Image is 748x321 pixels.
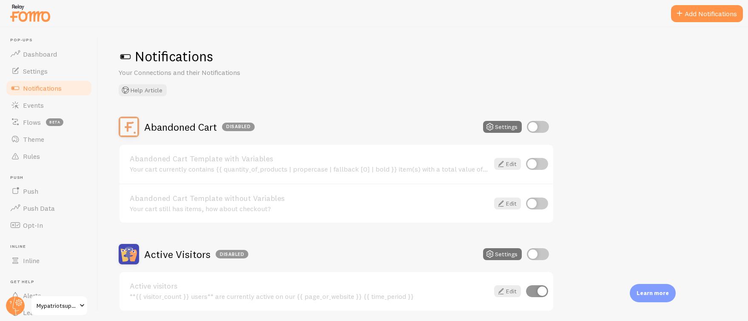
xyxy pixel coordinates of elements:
[483,248,522,260] button: Settings
[216,250,248,258] div: Disabled
[10,279,93,285] span: Get Help
[144,120,255,134] h2: Abandoned Cart
[637,289,669,297] p: Learn more
[119,244,139,264] img: Active Visitors
[130,165,489,173] div: Your cart currently contains {{ quantity_of_products | propercase | fallback [0] | bold }} item(s...
[23,50,57,58] span: Dashboard
[130,155,489,163] a: Abandoned Cart Template with Variables
[119,117,139,137] img: Abandoned Cart
[23,291,41,300] span: Alerts
[10,175,93,181] span: Push
[23,256,40,265] span: Inline
[130,292,489,300] div: **{{ visitor_count }} users** are currently active on our {{ page_or_website }} {{ time_period }}
[483,121,522,133] button: Settings
[10,37,93,43] span: Pop-ups
[5,80,93,97] a: Notifications
[494,158,521,170] a: Edit
[119,68,323,77] p: Your Connections and their Notifications
[23,187,38,195] span: Push
[10,244,93,249] span: Inline
[5,148,93,165] a: Rules
[23,221,43,229] span: Opt-In
[23,204,55,212] span: Push Data
[31,295,88,316] a: Mypatriotsupply
[5,114,93,131] a: Flows beta
[119,48,728,65] h1: Notifications
[46,118,63,126] span: beta
[494,198,521,209] a: Edit
[119,84,167,96] button: Help Article
[37,301,77,311] span: Mypatriotsupply
[5,217,93,234] a: Opt-In
[144,248,248,261] h2: Active Visitors
[222,123,255,131] div: Disabled
[130,205,489,212] div: Your cart still has items, how about checkout?
[23,84,62,92] span: Notifications
[494,285,521,297] a: Edit
[9,2,51,24] img: fomo-relay-logo-orange.svg
[5,63,93,80] a: Settings
[5,252,93,269] a: Inline
[5,97,93,114] a: Events
[23,101,44,109] span: Events
[23,67,48,75] span: Settings
[23,152,40,160] span: Rules
[630,284,676,302] div: Learn more
[5,131,93,148] a: Theme
[23,135,44,143] span: Theme
[5,200,93,217] a: Push Data
[5,287,93,304] a: Alerts
[130,195,489,202] a: Abandoned Cart Template without Variables
[5,46,93,63] a: Dashboard
[23,118,41,126] span: Flows
[5,183,93,200] a: Push
[130,282,489,290] a: Active visitors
